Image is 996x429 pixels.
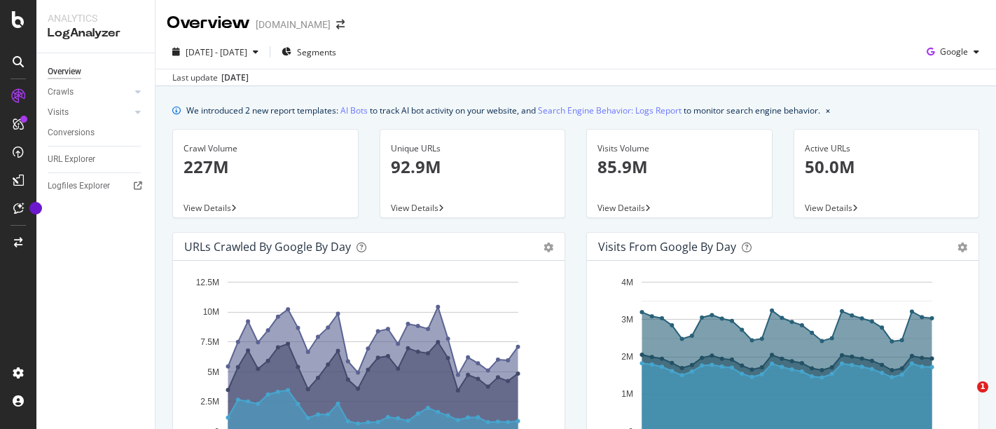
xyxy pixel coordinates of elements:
span: [DATE] - [DATE] [186,46,247,58]
p: 227M [184,155,347,179]
div: Visits Volume [597,142,761,155]
span: Google [940,46,968,57]
a: AI Bots [340,103,368,118]
span: View Details [184,202,231,214]
a: Search Engine Behavior: Logs Report [538,103,682,118]
div: Conversions [48,125,95,140]
text: 2M [621,352,633,362]
text: 5M [207,367,219,377]
div: gear [957,243,967,252]
iframe: Intercom live chat [948,381,982,415]
div: Last update [172,71,249,84]
p: 85.9M [597,155,761,179]
span: View Details [391,202,438,214]
p: 50.0M [805,155,969,179]
button: Google [921,41,985,63]
div: Crawls [48,85,74,100]
div: URLs Crawled by Google by day [184,240,351,254]
button: Segments [276,41,342,63]
text: 7.5M [200,337,219,347]
div: Overview [48,64,81,79]
div: Crawl Volume [184,142,347,155]
a: Logfiles Explorer [48,179,145,193]
div: Tooltip anchor [29,202,42,214]
div: info banner [172,103,979,118]
div: Analytics [48,11,144,25]
button: [DATE] - [DATE] [167,41,264,63]
span: View Details [805,202,852,214]
text: 10M [203,308,219,318]
div: LogAnalyzer [48,25,144,41]
div: Visits from Google by day [598,240,736,254]
div: Unique URLs [391,142,555,155]
a: Overview [48,64,145,79]
text: 2.5M [200,397,219,407]
div: Overview [167,11,250,35]
div: URL Explorer [48,152,95,167]
text: 4M [621,278,633,287]
span: View Details [597,202,645,214]
text: 1M [621,390,633,400]
div: arrow-right-arrow-left [336,20,345,29]
button: close banner [822,100,834,121]
div: We introduced 2 new report templates: to track AI bot activity on your website, and to monitor se... [186,103,820,118]
span: 1 [977,381,988,393]
a: Visits [48,105,131,120]
div: [DATE] [221,71,249,84]
text: 3M [621,315,633,325]
span: Segments [297,46,336,58]
a: URL Explorer [48,152,145,167]
p: 92.9M [391,155,555,179]
div: [DOMAIN_NAME] [256,18,331,32]
div: Visits [48,105,69,120]
div: Active URLs [805,142,969,155]
text: 12.5M [196,278,219,287]
div: gear [544,243,553,252]
div: Logfiles Explorer [48,179,110,193]
a: Crawls [48,85,131,100]
a: Conversions [48,125,145,140]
